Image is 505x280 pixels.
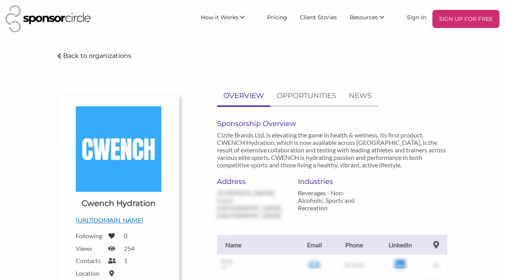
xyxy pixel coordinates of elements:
[195,10,261,28] li: How it Works
[298,189,367,211] p: Beverages - Non-Alcoholic, Sports and Recreation
[298,177,367,186] h6: Industries
[217,131,447,169] p: Cizzle Brands Ltd. is elevating the game in health & wellness. Its first product, CWENCH Hydratio...
[217,119,447,128] h6: Sponsorship Overview
[124,232,127,239] label: 0
[76,215,161,225] p: [URL][DOMAIN_NAME]
[436,13,496,25] p: SIGN UP FOR FREE
[76,257,103,264] label: Contacts
[400,10,432,24] a: Sign In
[124,245,135,252] label: 254
[277,90,336,102] p: OPPORTUNITIES
[223,90,264,102] p: OVERVIEW
[217,177,286,186] h6: Address
[261,10,294,24] a: Pricing
[333,235,375,255] th: Phone
[76,245,103,252] label: Views
[76,232,103,239] label: Following
[294,10,343,24] a: Client Stories
[6,6,91,32] img: Sponsor Circle Logo
[296,235,333,255] th: Email
[349,90,372,102] p: NEWS
[76,269,103,277] label: Location
[350,14,378,21] span: Resources
[124,257,127,264] label: 1
[375,235,425,255] th: Linkedin
[217,235,296,255] th: Name
[63,52,131,59] p: Back to organizations
[343,10,400,28] li: Resources
[76,106,161,192] img: Cwench Logo
[82,198,156,209] h1: Cwench Hydration
[201,14,238,21] span: How it Works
